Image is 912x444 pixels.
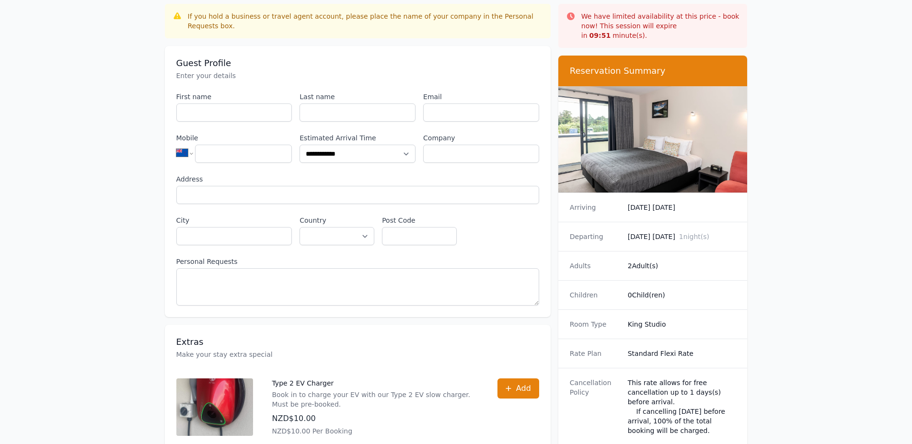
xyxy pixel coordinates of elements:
p: NZD$10.00 Per Booking [272,426,478,436]
label: Email [423,92,539,102]
dt: Adults [570,261,620,271]
h3: Extras [176,336,539,348]
p: Book in to charge your EV with our Type 2 EV slow charger. Must be pre-booked. [272,390,478,409]
div: If you hold a business or travel agent account, please place the name of your company in the Pers... [188,11,543,31]
label: Mobile [176,133,292,143]
p: Make your stay extra special [176,350,539,359]
dt: Arriving [570,203,620,212]
label: City [176,216,292,225]
label: Company [423,133,539,143]
h3: Reservation Summary [570,65,736,77]
span: 1 night(s) [679,233,709,240]
dt: Children [570,290,620,300]
dt: Room Type [570,319,620,329]
label: Estimated Arrival Time [300,133,416,143]
dd: 0 Child(ren) [628,290,736,300]
dt: Rate Plan [570,349,620,358]
dt: Cancellation Policy [570,378,620,435]
p: Enter your details [176,71,539,80]
div: This rate allows for free cancellation up to 1 days(s) before arrival. If cancelling [DATE] befor... [628,378,736,435]
img: King Studio [558,86,748,193]
dd: [DATE] [DATE] [628,232,736,241]
p: Type 2 EV Charger [272,378,478,388]
p: We have limited availability at this price - book now! This session will expire in minute(s). [581,11,740,40]
dd: King Studio [628,319,736,329]
button: Add [497,378,539,398]
label: Post Code [382,216,457,225]
label: Country [300,216,374,225]
img: Type 2 EV Charger [176,378,253,436]
h3: Guest Profile [176,57,539,69]
dd: Standard Flexi Rate [628,349,736,358]
strong: 09 : 51 [589,32,611,39]
label: First name [176,92,292,102]
span: Add [516,383,531,394]
p: NZD$10.00 [272,413,478,424]
dd: [DATE] [DATE] [628,203,736,212]
label: Personal Requests [176,257,539,266]
dd: 2 Adult(s) [628,261,736,271]
dt: Departing [570,232,620,241]
label: Last name [300,92,416,102]
label: Address [176,174,539,184]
